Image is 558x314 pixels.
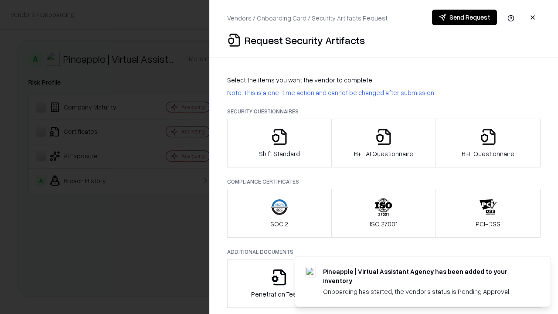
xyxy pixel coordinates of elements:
[306,267,316,277] img: trypineapple.com
[259,149,300,158] p: Shift Standard
[251,290,307,299] p: Penetration Testing
[227,259,332,308] button: Penetration Testing
[227,248,541,256] p: Additional Documents
[323,267,530,285] div: Pineapple | Virtual Assistant Agency has been added to your inventory
[227,189,332,238] button: SOC 2
[227,14,388,23] p: Vendors / Onboarding Card / Security Artifacts Request
[227,75,541,85] p: Select the items you want the vendor to complete:
[323,287,530,296] div: Onboarding has started, the vendor's status is Pending Approval.
[270,219,288,229] p: SOC 2
[227,119,332,167] button: Shift Standard
[432,10,497,25] button: Send Request
[462,149,514,158] p: B+L Questionnaire
[227,88,541,97] p: Note: This is a one-time action and cannot be changed after submission.
[370,219,398,229] p: ISO 27001
[331,119,436,167] button: B+L AI Questionnaire
[476,219,500,229] p: PCI-DSS
[227,108,541,115] p: Security Questionnaires
[436,189,541,238] button: PCI-DSS
[245,33,365,47] p: Request Security Artifacts
[354,149,413,158] p: B+L AI Questionnaire
[331,189,436,238] button: ISO 27001
[227,178,541,185] p: Compliance Certificates
[436,119,541,167] button: B+L Questionnaire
